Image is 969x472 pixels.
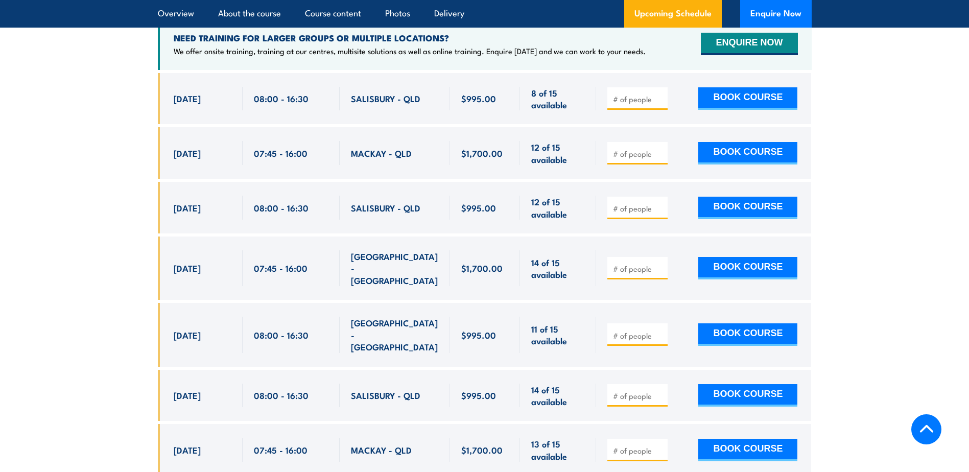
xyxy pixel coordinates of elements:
[174,329,201,341] span: [DATE]
[351,202,420,214] span: SALISBURY - QLD
[613,264,664,274] input: # of people
[351,250,439,286] span: [GEOGRAPHIC_DATA] - [GEOGRAPHIC_DATA]
[461,202,496,214] span: $995.00
[254,147,308,159] span: 07:45 - 16:00
[174,147,201,159] span: [DATE]
[351,389,420,401] span: SALISBURY - QLD
[461,262,503,274] span: $1,700.00
[613,331,664,341] input: # of people
[531,438,585,462] span: 13 of 15 available
[613,445,664,456] input: # of people
[461,389,496,401] span: $995.00
[174,32,646,43] h4: NEED TRAINING FOR LARGER GROUPS OR MULTIPLE LOCATIONS?
[254,202,309,214] span: 08:00 - 16:30
[531,384,585,408] span: 14 of 15 available
[174,262,201,274] span: [DATE]
[698,87,797,110] button: BOOK COURSE
[531,196,585,220] span: 12 of 15 available
[254,329,309,341] span: 08:00 - 16:30
[461,444,503,456] span: $1,700.00
[698,384,797,407] button: BOOK COURSE
[254,444,308,456] span: 07:45 - 16:00
[698,197,797,219] button: BOOK COURSE
[531,141,585,165] span: 12 of 15 available
[461,147,503,159] span: $1,700.00
[698,439,797,461] button: BOOK COURSE
[531,87,585,111] span: 8 of 15 available
[613,203,664,214] input: # of people
[351,147,412,159] span: MACKAY - QLD
[613,149,664,159] input: # of people
[254,389,309,401] span: 08:00 - 16:30
[461,92,496,104] span: $995.00
[701,33,797,55] button: ENQUIRE NOW
[254,262,308,274] span: 07:45 - 16:00
[351,92,420,104] span: SALISBURY - QLD
[351,444,412,456] span: MACKAY - QLD
[174,444,201,456] span: [DATE]
[613,391,664,401] input: # of people
[461,329,496,341] span: $995.00
[698,323,797,346] button: BOOK COURSE
[698,257,797,279] button: BOOK COURSE
[531,256,585,280] span: 14 of 15 available
[613,94,664,104] input: # of people
[351,317,439,352] span: [GEOGRAPHIC_DATA] - [GEOGRAPHIC_DATA]
[174,92,201,104] span: [DATE]
[174,46,646,56] p: We offer onsite training, training at our centres, multisite solutions as well as online training...
[254,92,309,104] span: 08:00 - 16:30
[174,202,201,214] span: [DATE]
[174,389,201,401] span: [DATE]
[531,323,585,347] span: 11 of 15 available
[698,142,797,164] button: BOOK COURSE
